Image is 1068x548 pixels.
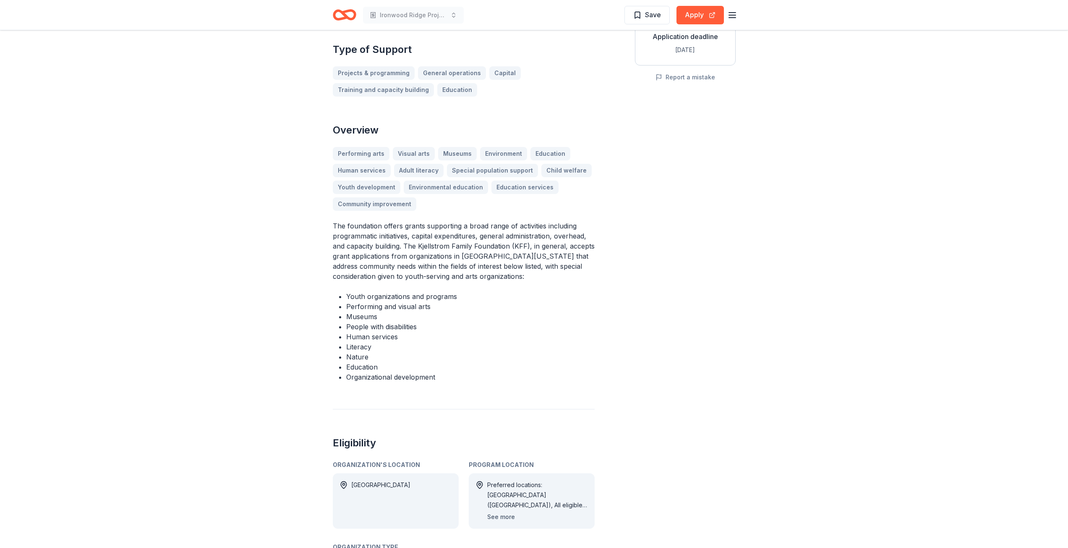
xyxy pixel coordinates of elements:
a: Home [333,5,356,25]
button: Apply [676,6,724,24]
li: Human services [346,332,595,342]
li: Literacy [346,342,595,352]
a: Projects & programming [333,66,415,80]
div: Preferred locations: [GEOGRAPHIC_DATA] ([GEOGRAPHIC_DATA]), All eligible locations: [GEOGRAPHIC_D... [487,480,588,510]
li: Youth organizations and programs [346,291,595,302]
div: [DATE] [642,45,729,55]
li: Nature [346,352,595,362]
li: Museums [346,312,595,322]
span: Ironwood Ridge Project Graduation [380,10,447,20]
button: Ironwood Ridge Project Graduation [363,7,464,24]
h2: Overview [333,123,595,137]
div: Organization's Location [333,460,459,470]
div: [GEOGRAPHIC_DATA] [351,480,410,522]
li: Organizational development [346,372,595,382]
a: Capital [489,66,521,80]
button: Save [624,6,670,24]
a: Training and capacity building [333,83,434,97]
button: Report a mistake [655,72,715,82]
div: Program Location [469,460,595,470]
li: Performing and visual arts [346,302,595,312]
a: Education [437,83,477,97]
li: Education [346,362,595,372]
button: See more [487,512,515,522]
h2: Eligibility [333,436,595,450]
h2: Type of Support [333,43,595,56]
a: General operations [418,66,486,80]
p: The foundation offers grants supporting a broad range of activities including programmatic initia... [333,221,595,281]
span: Save [645,9,661,20]
div: Application deadline [642,31,729,42]
li: People with disabilities [346,322,595,332]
